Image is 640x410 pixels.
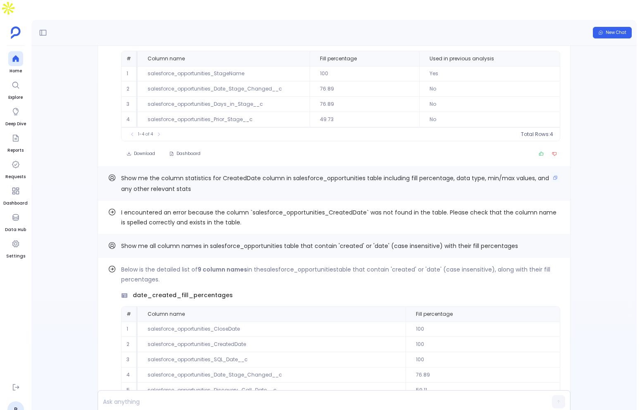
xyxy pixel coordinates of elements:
span: Reports [7,147,24,154]
td: salesforce_opportunities_Date_Stage_Changed__c [138,367,406,383]
td: 5 [122,383,138,398]
td: salesforce_opportunities_SQL_Date__c [138,352,406,367]
td: salesforce_opportunities_Discovery_Call_Date__c [138,383,406,398]
a: Home [8,51,23,74]
span: Column name [148,55,185,62]
td: salesforce_opportunities_CloseDate [138,322,406,337]
a: Reports [7,131,24,154]
span: Requests [5,174,26,180]
td: salesforce_opportunities_Date_Stage_Changed__c [138,81,310,97]
p: Below is the detailed list of in the table that contain 'created' or 'date' (case insensitive), a... [121,265,560,284]
a: Dashboard [3,184,28,207]
td: No [419,112,560,127]
span: Settings [6,253,25,260]
td: 76.89 [406,367,560,383]
a: Settings [6,236,25,260]
td: 2 [122,337,138,352]
a: Deep Dive [5,104,26,127]
span: Dashboard [3,200,28,207]
span: New Chat [606,30,626,36]
span: Column name [148,311,185,317]
span: Used in previous analysis [430,55,494,62]
span: Dashboard [177,151,201,157]
span: 4 [550,131,553,138]
td: 100 [406,352,560,367]
span: Fill percentage [416,311,453,317]
span: Fill percentage [320,55,357,62]
span: Total Rows: [521,131,550,138]
td: 4 [122,367,138,383]
td: 100 [310,66,420,81]
td: 76.89 [310,97,420,112]
a: Data Hub [5,210,26,233]
span: 1-4 of 4 [138,131,153,138]
span: # [127,310,131,317]
td: 1 [122,66,138,81]
td: salesforce_opportunities_Prior_Stage__c [138,112,310,127]
button: Download [121,148,160,160]
a: Explore [8,78,23,101]
code: salesforce_opportunities [264,265,336,274]
td: 59.11 [406,383,560,398]
span: I encountered an error because the column `salesforce_opportunities_CreatedDate` was not found in... [121,207,560,227]
span: Show me the column statistics for CreatedDate column in salesforce_opportunities table including ... [121,174,549,193]
td: 100 [406,337,560,352]
span: Home [8,68,23,74]
span: Show me all column names in salesforce_opportunities table that contain 'created' or 'date' (case... [121,242,518,250]
span: # [127,55,131,62]
td: 49.73 [310,112,420,127]
button: New Chat [593,27,632,38]
span: date_created_fill_percentages [133,291,233,300]
span: Data Hub [5,226,26,233]
td: 3 [122,352,138,367]
td: No [419,97,560,112]
button: Copy [550,173,560,183]
td: 76.89 [310,81,420,97]
a: Requests [5,157,26,180]
span: Download [134,151,155,157]
strong: 9 column names [198,265,247,274]
span: Deep Dive [5,121,26,127]
td: Yes [419,66,560,81]
td: 4 [122,112,138,127]
td: salesforce_opportunities_StageName [138,66,310,81]
td: salesforce_opportunities_CreatedDate [138,337,406,352]
button: Dashboard [164,148,206,160]
td: No [419,81,560,97]
td: 2 [122,81,138,97]
td: salesforce_opportunities_Days_in_Stage__c [138,97,310,112]
td: 1 [122,322,138,337]
td: 100 [406,322,560,337]
td: 3 [122,97,138,112]
img: petavue logo [11,26,21,39]
span: Explore [8,94,23,101]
